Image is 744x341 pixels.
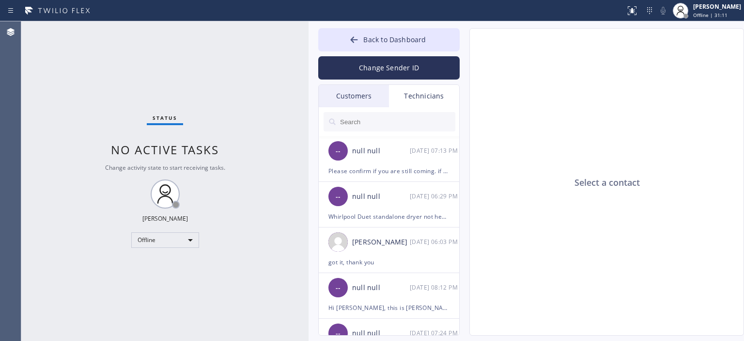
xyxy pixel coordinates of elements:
[336,282,341,293] span: --
[336,146,341,157] span: --
[410,236,460,247] div: 03/17/2025 9:03 AM
[410,191,460,202] div: 03/24/2025 9:29 AM
[105,163,225,172] span: Change activity state to start receiving tasks.
[142,214,188,223] div: [PERSON_NAME]
[153,114,177,121] span: Status
[318,56,460,80] button: Change Sender ID
[656,4,670,17] button: Mute
[318,28,460,51] button: Back to Dashboard
[410,327,460,339] div: 02/05/2025 9:24 AM
[319,85,389,107] div: Customers
[328,257,449,268] div: got it, thank you
[352,146,410,157] div: null null
[336,328,341,339] span: --
[328,165,449,177] div: Please confirm if you are still coming. if not, when can you go to this job? [URL][DOMAIN_NAME] F...
[131,232,199,248] div: Offline
[363,35,426,44] span: Back to Dashboard
[410,282,460,293] div: 03/06/2025 9:12 AM
[328,211,449,222] div: Whirlpool Duet standalone dryer not heating at least 8 yrs // 11042 [GEOGRAPHIC_DATA], [GEOGRAPHI...
[693,2,741,11] div: [PERSON_NAME]
[328,302,449,313] div: Hi [PERSON_NAME], this is [PERSON_NAME], can you take a job in [GEOGRAPHIC_DATA][PERSON_NAME] for...
[352,282,410,293] div: null null
[410,145,460,156] div: 03/24/2025 9:13 AM
[352,191,410,202] div: null null
[352,237,410,248] div: [PERSON_NAME]
[328,232,348,252] img: user.png
[111,142,219,158] span: No active tasks
[389,85,459,107] div: Technicians
[693,12,728,18] span: Offline | 31:11
[352,328,410,339] div: null null
[339,112,455,131] input: Search
[336,191,341,202] span: --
